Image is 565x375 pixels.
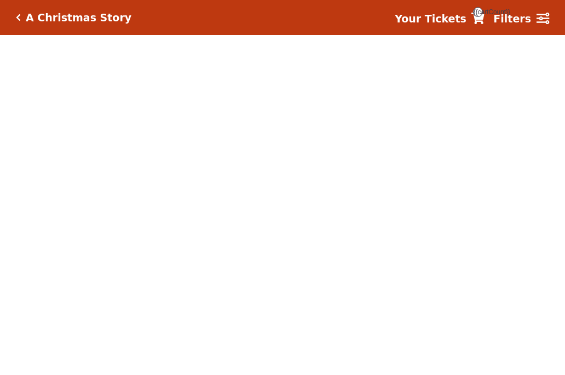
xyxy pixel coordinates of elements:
a: Your Tickets {{cartCount}} [395,11,485,27]
strong: Your Tickets [395,13,466,25]
h5: A Christmas Story [26,11,131,24]
span: {{cartCount}} [473,7,483,17]
a: Click here to go back to filters [16,14,21,21]
strong: Filters [493,13,531,25]
a: Filters [493,11,549,27]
